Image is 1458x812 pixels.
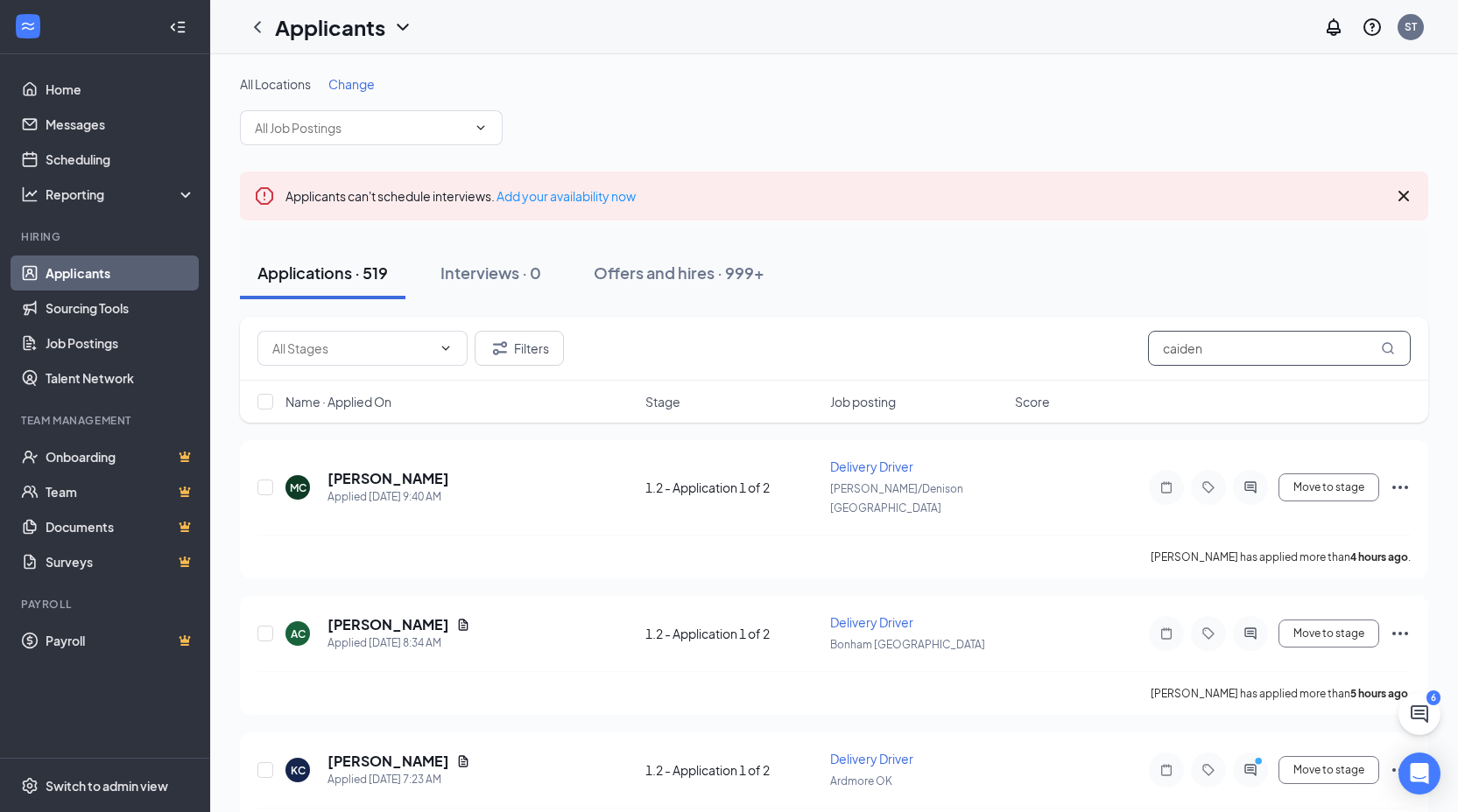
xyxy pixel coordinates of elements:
[21,185,39,203] svg: Analysis
[46,107,195,142] a: Messages
[830,614,913,630] span: Delivery Driver
[21,777,39,794] svg: Settings
[1240,763,1261,777] svg: ActiveChat
[328,634,470,652] div: Applied [DATE] 8:34 AM
[328,469,449,488] h5: [PERSON_NAME]
[247,17,268,38] svg: ChevronLeft
[169,18,187,36] svg: Collapse
[275,12,385,42] h1: Applicants
[328,752,449,771] h5: [PERSON_NAME]
[1323,17,1344,38] svg: Notifications
[1240,626,1261,640] svg: ActiveChat
[21,597,192,612] div: Payroll
[328,76,375,92] span: Change
[46,439,195,474] a: OnboardingCrown
[392,17,413,38] svg: ChevronDown
[257,262,388,283] div: Applications · 519
[1250,756,1271,770] svg: PrimaryDot
[490,338,511,359] svg: Filter
[46,777,168,794] div: Switch to admin view
[830,751,913,766] span: Delivery Driver
[645,761,820,779] div: 1.2 - Application 1 of 2
[1156,480,1177,494] svg: Note
[328,488,449,506] div: Applied [DATE] 9:40 AM
[328,615,449,634] h5: [PERSON_NAME]
[1390,477,1411,498] svg: Ellipses
[1278,619,1379,647] button: Move to stage
[1405,19,1417,34] div: ST
[830,638,985,651] span: Bonham [GEOGRAPHIC_DATA]
[1398,693,1440,735] button: ChatActive
[1350,550,1408,563] b: 4 hours ago
[46,623,195,658] a: PayrollCrown
[497,188,636,204] a: Add your availability now
[830,774,892,787] span: Ardmore OK
[254,185,275,206] svg: Error
[46,72,195,107] a: Home
[46,255,195,290] a: Applicants
[1398,752,1440,794] div: Open Intercom Messenger
[1393,185,1414,206] svg: Cross
[291,763,306,778] div: KC
[1390,623,1411,644] svg: Ellipses
[1350,687,1408,700] b: 5 hours ago
[46,544,195,579] a: SurveysCrown
[456,618,470,632] svg: Document
[1278,473,1379,501] button: Move to stage
[1198,763,1219,777] svg: Tag
[1156,763,1177,777] svg: Note
[291,626,306,641] div: AC
[1390,759,1411,780] svg: Ellipses
[328,771,470,788] div: Applied [DATE] 7:23 AM
[1278,756,1379,784] button: Move to stage
[272,339,432,358] input: All Stages
[1426,690,1440,705] div: 6
[645,625,820,642] div: 1.2 - Application 1 of 2
[645,393,680,410] span: Stage
[830,458,913,474] span: Delivery Driver
[46,142,195,177] a: Scheduling
[1148,331,1411,366] input: Search in applications
[1151,549,1411,564] p: [PERSON_NAME] has applied more than .
[46,325,195,360] a: Job Postings
[440,262,541,283] div: Interviews · 0
[255,118,467,137] input: All Job Postings
[1198,626,1219,640] svg: Tag
[830,482,963,514] span: [PERSON_NAME]/Denison [GEOGRAPHIC_DATA]
[1151,686,1411,701] p: [PERSON_NAME] has applied more than .
[46,185,196,203] div: Reporting
[1362,17,1383,38] svg: QuestionInfo
[285,393,391,410] span: Name · Applied On
[456,754,470,768] svg: Document
[1156,626,1177,640] svg: Note
[474,121,488,135] svg: ChevronDown
[1198,480,1219,494] svg: Tag
[46,360,195,395] a: Talent Network
[19,17,37,35] svg: WorkstreamLogo
[21,413,192,428] div: Team Management
[830,393,896,410] span: Job posting
[594,262,764,283] div: Offers and hires · 999+
[1381,341,1395,355] svg: MagnifyingGlass
[21,229,192,244] div: Hiring
[439,341,453,355] svg: ChevronDown
[1240,480,1261,494] svg: ActiveChat
[285,188,636,204] span: Applicants can't schedule interviews.
[475,331,564,366] button: Filter Filters
[46,509,195,544] a: DocumentsCrown
[46,290,195,325] a: Sourcing Tools
[1409,703,1430,724] svg: ChatActive
[1015,393,1050,410] span: Score
[290,480,306,495] div: MC
[645,479,820,496] div: 1.2 - Application 1 of 2
[240,76,311,92] span: All Locations
[46,474,195,509] a: TeamCrown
